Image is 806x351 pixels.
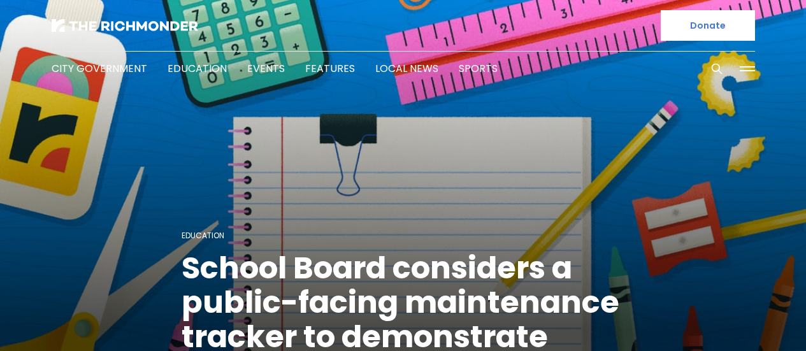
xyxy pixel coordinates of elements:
[305,61,355,76] a: Features
[52,19,198,32] img: The Richmonder
[698,289,806,351] iframe: portal-trigger
[707,59,726,78] button: Search this site
[459,61,498,76] a: Sports
[247,61,285,76] a: Events
[168,61,227,76] a: Education
[182,230,224,241] a: Education
[375,61,438,76] a: Local News
[52,61,147,76] a: City Government
[661,10,755,41] a: Donate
